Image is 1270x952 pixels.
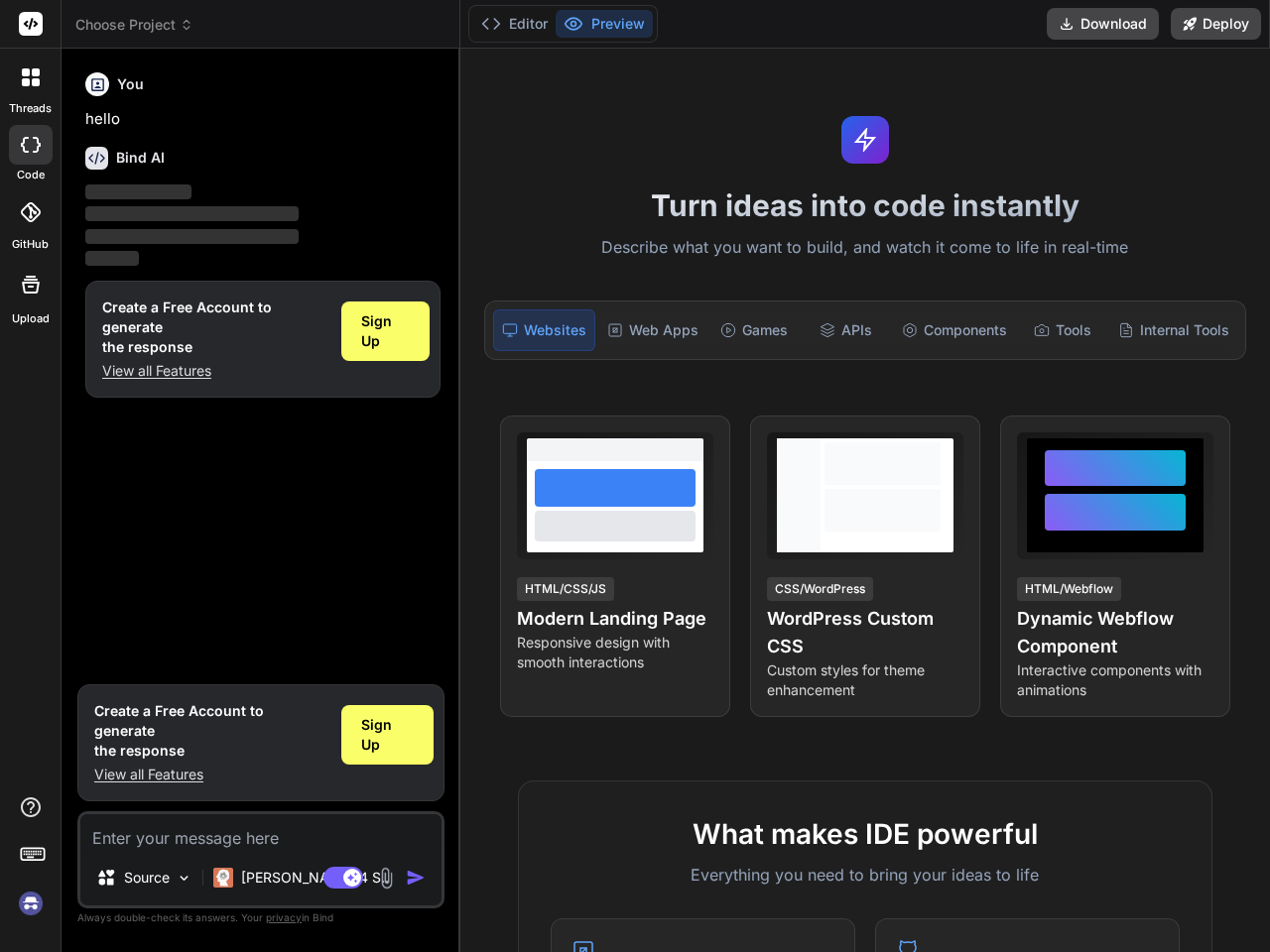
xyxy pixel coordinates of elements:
h1: Create a Free Account to generate the response [94,701,325,761]
p: View all Features [102,361,325,381]
h2: What makes IDE powerful [551,813,1180,855]
span: ‌ [85,184,191,199]
h4: Dynamic Webflow Component [1017,605,1213,660]
span: ‌ [85,206,299,221]
img: attachment [375,867,398,890]
div: CSS/WordPress [767,577,873,601]
img: icon [406,868,426,888]
span: privacy [266,911,302,923]
div: Internal Tools [1110,309,1237,351]
img: Claude 4 Sonnet [213,868,233,888]
p: hello [85,108,441,131]
span: ‌ [85,251,139,266]
div: Websites [493,309,595,351]
h1: Create a Free Account to generate the response [102,297,325,357]
button: Editor [473,10,556,38]
div: Components [894,309,1015,351]
button: Download [1047,8,1159,40]
button: Preview [556,10,653,38]
p: [PERSON_NAME] 4 S.. [241,868,389,888]
span: Choose Project [75,15,193,35]
button: Deploy [1171,8,1261,40]
span: Sign Up [361,311,410,351]
p: Everything you need to bring your ideas to life [551,863,1180,887]
img: Pick Models [176,870,192,887]
div: Web Apps [599,309,706,351]
h4: Modern Landing Page [517,605,713,633]
label: GitHub [12,236,49,253]
div: Tools [1019,309,1106,351]
h6: You [117,74,144,94]
p: Responsive design with smooth interactions [517,633,713,672]
h4: WordPress Custom CSS [767,605,963,660]
h1: Turn ideas into code instantly [472,187,1258,223]
img: signin [14,887,48,920]
label: code [17,167,45,183]
div: HTML/CSS/JS [517,577,614,601]
p: Source [124,868,170,888]
p: Describe what you want to build, and watch it come to life in real-time [472,235,1258,261]
p: Custom styles for theme enhancement [767,660,963,700]
div: Games [710,309,798,351]
label: Upload [12,310,50,327]
p: Always double-check its answers. Your in Bind [77,908,444,927]
p: View all Features [94,765,325,784]
p: Interactive components with animations [1017,660,1213,700]
h6: Bind AI [116,148,165,168]
div: HTML/Webflow [1017,577,1121,601]
span: ‌ [85,229,299,244]
div: APIs [802,309,889,351]
label: threads [9,100,52,117]
span: Sign Up [361,715,414,755]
